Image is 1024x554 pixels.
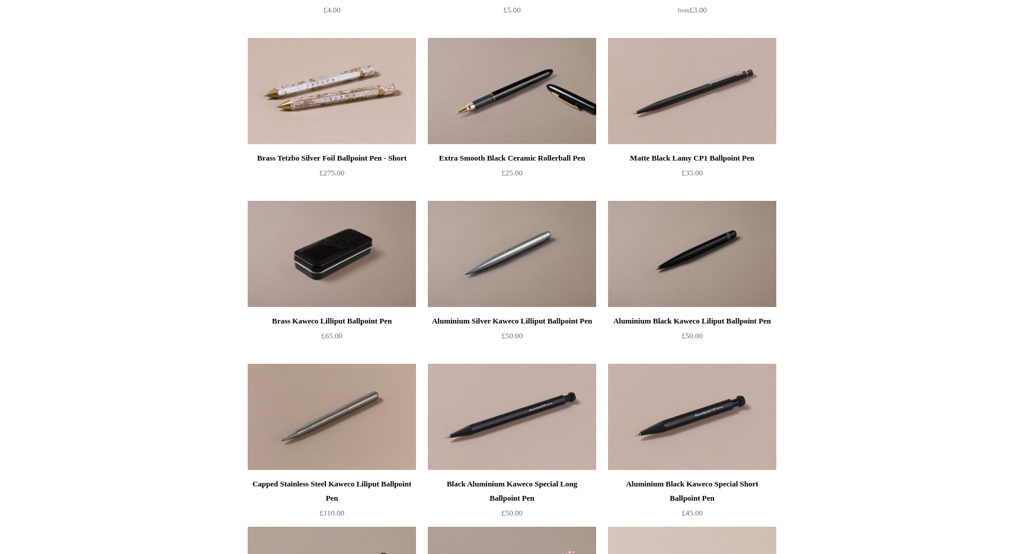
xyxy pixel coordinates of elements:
[677,5,706,14] span: £3.00
[431,314,593,328] div: Aluminium Silver Kaweco Lilliput Ballpoint Pen
[608,364,776,470] a: Aluminium Black Kaweco Special Short Ballpoint Pen Aluminium Black Kaweco Special Short Ballpoint...
[501,508,523,517] span: £50.00
[248,314,416,363] a: Brass Kaweco Lilliput Ballpoint Pen £65.00
[248,477,416,526] a: Capped Stainless Steel Kaweco Liliput Ballpoint Pen £110.00
[428,477,596,526] a: Black Aluminium Kaweco Special Long Ballpoint Pen £50.00
[248,364,416,470] a: Capped Stainless Steel Kaweco Liliput Ballpoint Pen Capped Stainless Steel Kaweco Liliput Ballpoi...
[608,201,776,308] img: Aluminium Black Kaweco Liliput Ballpoint Pen
[319,168,344,177] span: £275.00
[608,477,776,526] a: Aluminium Black Kaweco Special Short Ballpoint Pen £45.00
[611,314,773,328] div: Aluminium Black Kaweco Liliput Ballpoint Pen
[677,7,689,14] span: from
[248,201,416,308] a: Brass Kaweco Lilliput Ballpoint Pen Brass Kaweco Lilliput Ballpoint Pen
[248,201,416,308] img: Brass Kaweco Lilliput Ballpoint Pen
[251,477,413,505] div: Capped Stainless Steel Kaweco Liliput Ballpoint Pen
[681,508,703,517] span: £45.00
[608,201,776,308] a: Aluminium Black Kaweco Liliput Ballpoint Pen Aluminium Black Kaweco Liliput Ballpoint Pen
[248,38,416,145] a: Brass Tetzbo Silver Foil Ballpoint Pen - Short Brass Tetzbo Silver Foil Ballpoint Pen - Short
[428,151,596,200] a: Extra Smooth Black Ceramic Rollerball Pen £25.00
[428,314,596,363] a: Aluminium Silver Kaweco Lilliput Ballpoint Pen £50.00
[431,151,593,165] div: Extra Smooth Black Ceramic Rollerball Pen
[501,331,523,340] span: £50.00
[428,364,596,470] img: Black Aluminium Kaweco Special Long Ballpoint Pen
[681,331,703,340] span: £50.00
[608,38,776,145] a: Matte Black Lamy CP1 Ballpoint Pen Matte Black Lamy CP1 Ballpoint Pen
[248,38,416,145] img: Brass Tetzbo Silver Foil Ballpoint Pen - Short
[501,168,523,177] span: £25.00
[608,151,776,200] a: Matte Black Lamy CP1 Ballpoint Pen £35.00
[611,477,773,505] div: Aluminium Black Kaweco Special Short Ballpoint Pen
[321,331,343,340] span: £65.00
[248,151,416,200] a: Brass Tetzbo Silver Foil Ballpoint Pen - Short £275.00
[428,38,596,145] img: Extra Smooth Black Ceramic Rollerball Pen
[248,364,416,470] img: Capped Stainless Steel Kaweco Liliput Ballpoint Pen
[323,5,340,14] span: £4.00
[428,364,596,470] a: Black Aluminium Kaweco Special Long Ballpoint Pen Black Aluminium Kaweco Special Long Ballpoint Pen
[681,168,703,177] span: £35.00
[608,38,776,145] img: Matte Black Lamy CP1 Ballpoint Pen
[608,314,776,363] a: Aluminium Black Kaweco Liliput Ballpoint Pen £50.00
[428,38,596,145] a: Extra Smooth Black Ceramic Rollerball Pen Extra Smooth Black Ceramic Rollerball Pen
[251,151,413,165] div: Brass Tetzbo Silver Foil Ballpoint Pen - Short
[319,508,344,517] span: £110.00
[428,201,596,308] a: Aluminium Silver Kaweco Lilliput Ballpoint Pen Aluminium Silver Kaweco Lilliput Ballpoint Pen
[251,314,413,328] div: Brass Kaweco Lilliput Ballpoint Pen
[503,5,520,14] span: £5.00
[431,477,593,505] div: Black Aluminium Kaweco Special Long Ballpoint Pen
[611,151,773,165] div: Matte Black Lamy CP1 Ballpoint Pen
[608,364,776,470] img: Aluminium Black Kaweco Special Short Ballpoint Pen
[428,201,596,308] img: Aluminium Silver Kaweco Lilliput Ballpoint Pen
